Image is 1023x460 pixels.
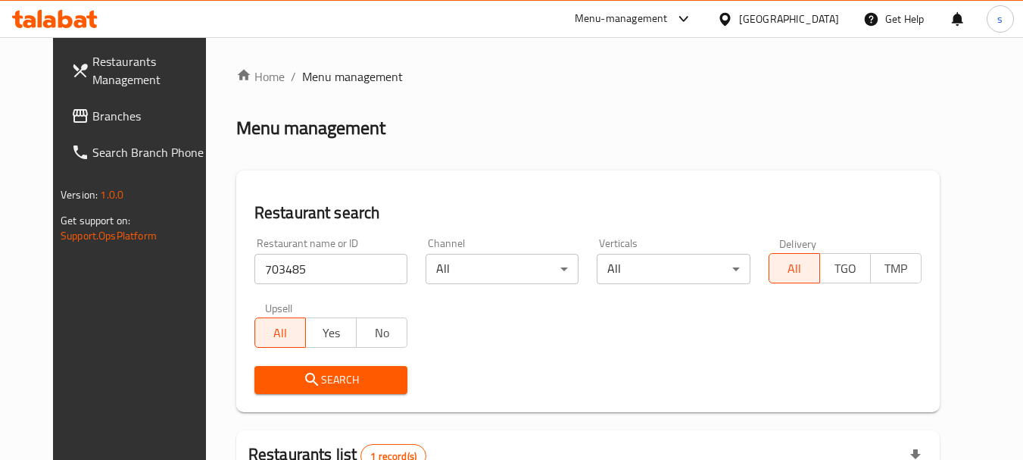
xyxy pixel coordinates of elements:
[775,258,814,280] span: All
[267,371,395,390] span: Search
[92,52,212,89] span: Restaurants Management
[61,185,98,205] span: Version:
[265,302,293,313] label: Upsell
[870,253,922,283] button: TMP
[779,238,817,249] label: Delivery
[92,143,212,161] span: Search Branch Phone
[100,185,123,205] span: 1.0.0
[356,318,407,348] button: No
[739,11,839,27] div: [GEOGRAPHIC_DATA]
[254,366,407,394] button: Search
[59,98,224,134] a: Branches
[302,67,403,86] span: Menu management
[826,258,865,280] span: TGO
[819,253,871,283] button: TGO
[92,107,212,125] span: Branches
[426,254,579,284] div: All
[236,67,285,86] a: Home
[997,11,1003,27] span: s
[236,116,385,140] h2: Menu management
[59,134,224,171] a: Search Branch Phone
[305,318,357,348] button: Yes
[61,211,130,230] span: Get support on:
[61,226,157,246] a: Support.OpsPlatform
[236,67,940,86] nav: breadcrumb
[254,318,306,348] button: All
[59,43,224,98] a: Restaurants Management
[363,322,401,344] span: No
[254,202,922,224] h2: Restaurant search
[877,258,915,280] span: TMP
[291,67,296,86] li: /
[575,10,668,28] div: Menu-management
[769,253,820,283] button: All
[597,254,750,284] div: All
[261,322,300,344] span: All
[254,254,407,284] input: Search for restaurant name or ID..
[312,322,351,344] span: Yes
